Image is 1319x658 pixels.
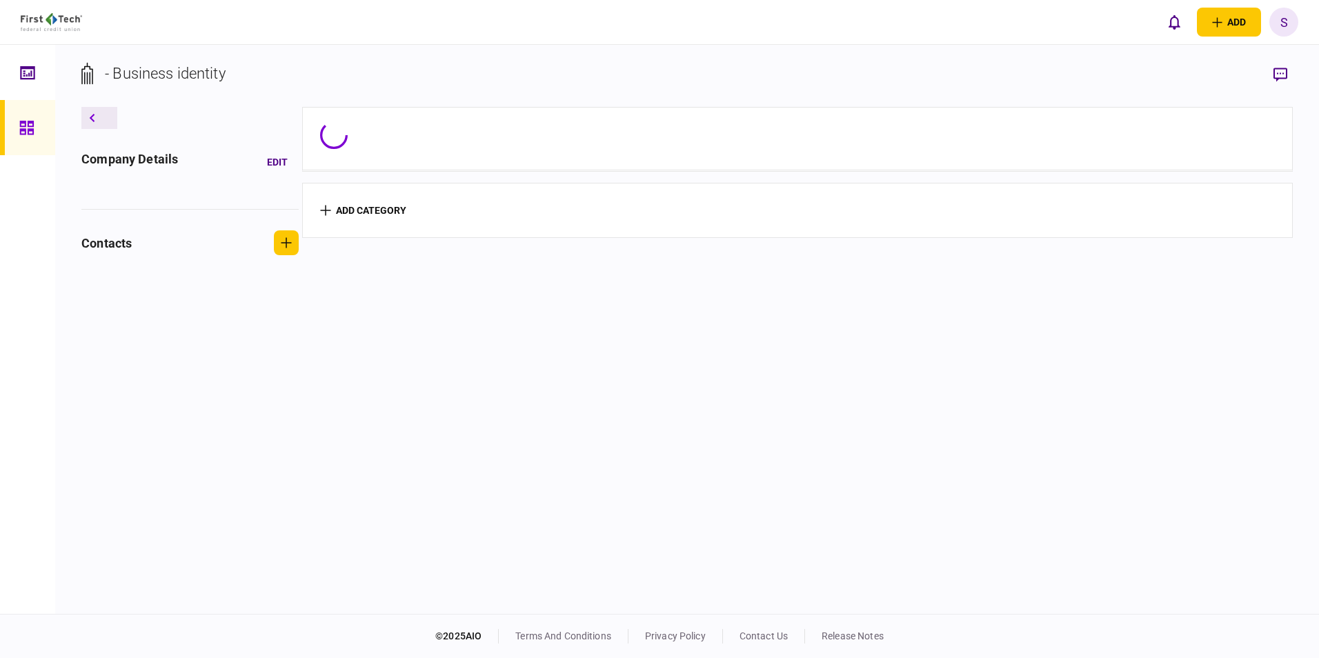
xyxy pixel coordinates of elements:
button: Edit [256,150,299,175]
button: open notifications list [1160,8,1189,37]
a: privacy policy [645,630,706,641]
div: © 2025 AIO [435,629,499,644]
button: S [1269,8,1298,37]
div: contacts [81,234,132,252]
div: company details [81,150,178,175]
img: client company logo [21,13,82,31]
div: - Business identity [105,62,226,85]
a: terms and conditions [515,630,611,641]
button: open adding identity options [1197,8,1261,37]
a: contact us [740,630,788,641]
button: add category [320,205,406,216]
a: release notes [822,630,884,641]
